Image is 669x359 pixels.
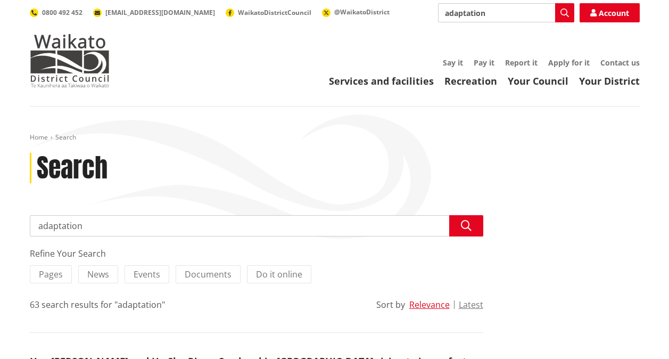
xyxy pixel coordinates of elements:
a: Your Council [508,75,568,87]
span: Do it online [256,268,302,280]
a: Report it [505,58,538,68]
button: Relevance [409,300,450,309]
div: Refine Your Search [30,247,483,260]
a: Home [30,133,48,142]
a: Services and facilities [329,75,434,87]
a: Recreation [444,75,497,87]
a: Your District [579,75,640,87]
a: Pay it [474,58,494,68]
a: [EMAIL_ADDRESS][DOMAIN_NAME] [93,8,215,17]
span: Pages [39,268,63,280]
span: News [87,268,109,280]
a: Account [580,3,640,22]
div: Sort by [376,298,405,311]
span: WaikatoDistrictCouncil [238,8,311,17]
nav: breadcrumb [30,133,640,142]
div: 63 search results for "adaptation" [30,298,165,311]
h1: Search [37,153,108,184]
span: Search [55,133,76,142]
input: Search input [30,215,483,236]
span: @WaikatoDistrict [334,7,390,17]
span: Events [134,268,160,280]
a: @WaikatoDistrict [322,7,390,17]
button: Latest [459,300,483,309]
span: 0800 492 452 [42,8,82,17]
input: Search input [438,3,574,22]
a: WaikatoDistrictCouncil [226,8,311,17]
a: Apply for it [548,58,590,68]
a: Say it [443,58,463,68]
img: Waikato District Council - Te Kaunihera aa Takiwaa o Waikato [30,34,110,87]
a: 0800 492 452 [30,8,82,17]
span: [EMAIL_ADDRESS][DOMAIN_NAME] [105,8,215,17]
span: Documents [185,268,232,280]
a: Contact us [600,58,640,68]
